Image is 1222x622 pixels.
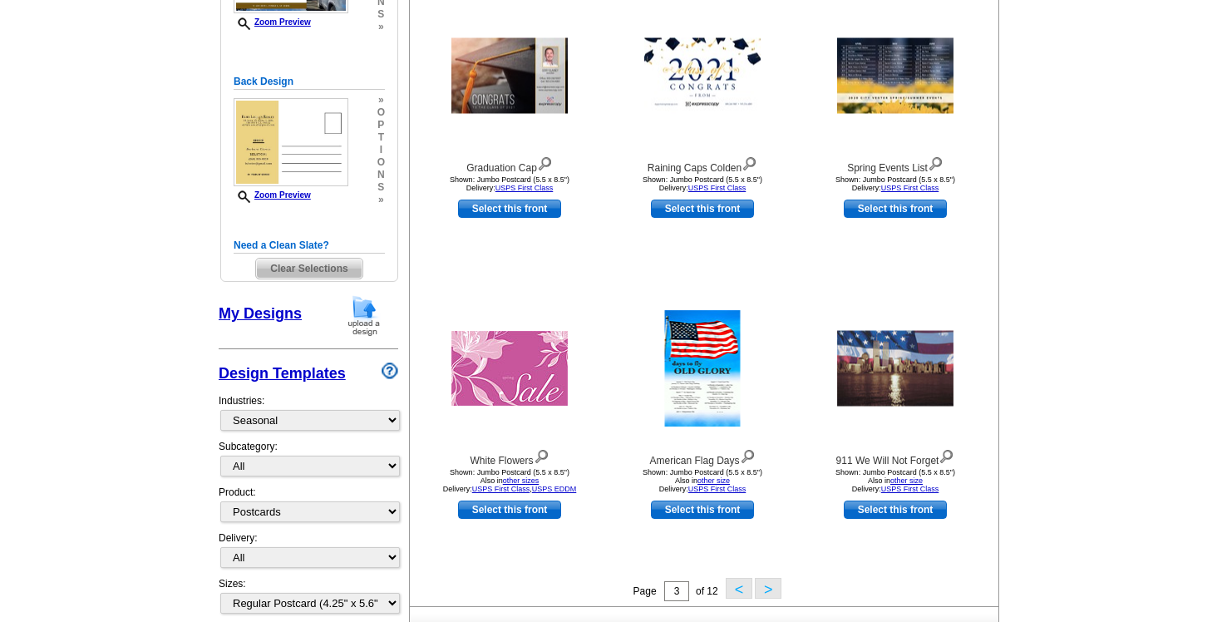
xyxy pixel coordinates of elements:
span: » [377,194,385,206]
div: 911 We Will Not Forget [804,446,987,468]
img: view design details [537,153,553,171]
span: i [377,144,385,156]
span: of 12 [696,585,718,597]
span: Also in [868,476,923,485]
span: Page [633,585,657,597]
a: Design Templates [219,365,346,382]
a: Zoom Preview [234,190,311,200]
span: » [377,21,385,33]
div: White Flowers [418,446,601,468]
div: Shown: Jumbo Postcard (5.5 x 8.5") Delivery: [611,175,794,192]
a: USPS First Class [881,184,939,192]
div: American Flag Days [611,446,794,468]
span: p [377,119,385,131]
a: use this design [458,200,561,218]
a: other size [697,476,730,485]
span: t [377,131,385,144]
button: < [726,578,752,599]
img: upload-design [342,294,386,337]
h5: Need a Clean Slate? [234,238,385,254]
span: » [377,94,385,106]
img: view design details [740,446,756,464]
img: design-wizard-help-icon.png [382,363,398,379]
a: use this design [844,501,947,519]
img: White Flowers [451,331,568,406]
button: > [755,578,781,599]
span: o [377,106,385,119]
span: o [377,156,385,169]
a: use this design [651,200,754,218]
a: use this design [458,501,561,519]
img: American Flag Days [665,310,741,427]
a: Zoom Preview [234,17,311,27]
span: Also in [480,476,540,485]
a: My Designs [219,305,302,322]
a: use this design [844,200,947,218]
div: Delivery: [219,531,398,576]
img: view design details [534,446,549,464]
a: USPS First Class [688,184,747,192]
a: USPS First Class [881,485,939,493]
a: use this design [651,501,754,519]
h5: Back Design [234,74,385,90]
a: USPS First Class [495,184,554,192]
img: view design details [928,153,944,171]
div: Shown: Jumbo Postcard (5.5 x 8.5") Delivery: [804,468,987,493]
div: Graduation Cap [418,153,601,175]
div: Raining Caps Colden [611,153,794,175]
div: Shown: Jumbo Postcard (5.5 x 8.5") Delivery: [611,468,794,493]
img: Spring Events List [837,38,953,114]
div: Shown: Jumbo Postcard (5.5 x 8.5") Delivery: [804,175,987,192]
div: Sizes: [219,576,398,622]
div: Spring Events List [804,153,987,175]
a: other sizes [503,476,540,485]
div: Subcategory: [219,439,398,485]
a: USPS First Class [688,485,747,493]
span: n [377,169,385,181]
div: Industries: [219,385,398,439]
div: Shown: Jumbo Postcard (5.5 x 8.5") Delivery: [418,175,601,192]
div: Shown: Jumbo Postcard (5.5 x 8.5") Delivery: , [418,468,601,493]
div: Product: [219,485,398,531]
img: 911 We Will Not Forget [837,331,953,407]
img: view design details [939,446,954,464]
img: Graduation Cap [451,38,568,114]
img: small-thumb.jpg [234,98,348,186]
a: USPS First Class [472,485,530,493]
span: s [377,181,385,194]
a: USPS EDDM [532,485,577,493]
span: s [377,8,385,21]
a: other size [890,476,923,485]
img: view design details [742,153,757,171]
img: Raining Caps Colden [644,38,761,114]
span: Also in [675,476,730,485]
span: Clear Selections [256,259,362,279]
